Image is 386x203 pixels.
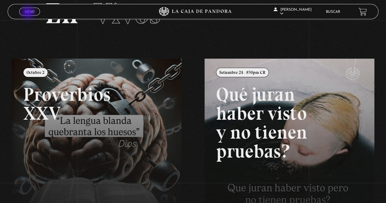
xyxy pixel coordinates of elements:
[274,8,312,16] span: [PERSON_NAME]
[25,10,35,13] span: Menu
[326,10,340,14] a: Buscar
[23,15,37,19] span: Cerrar
[359,8,367,16] a: View your shopping cart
